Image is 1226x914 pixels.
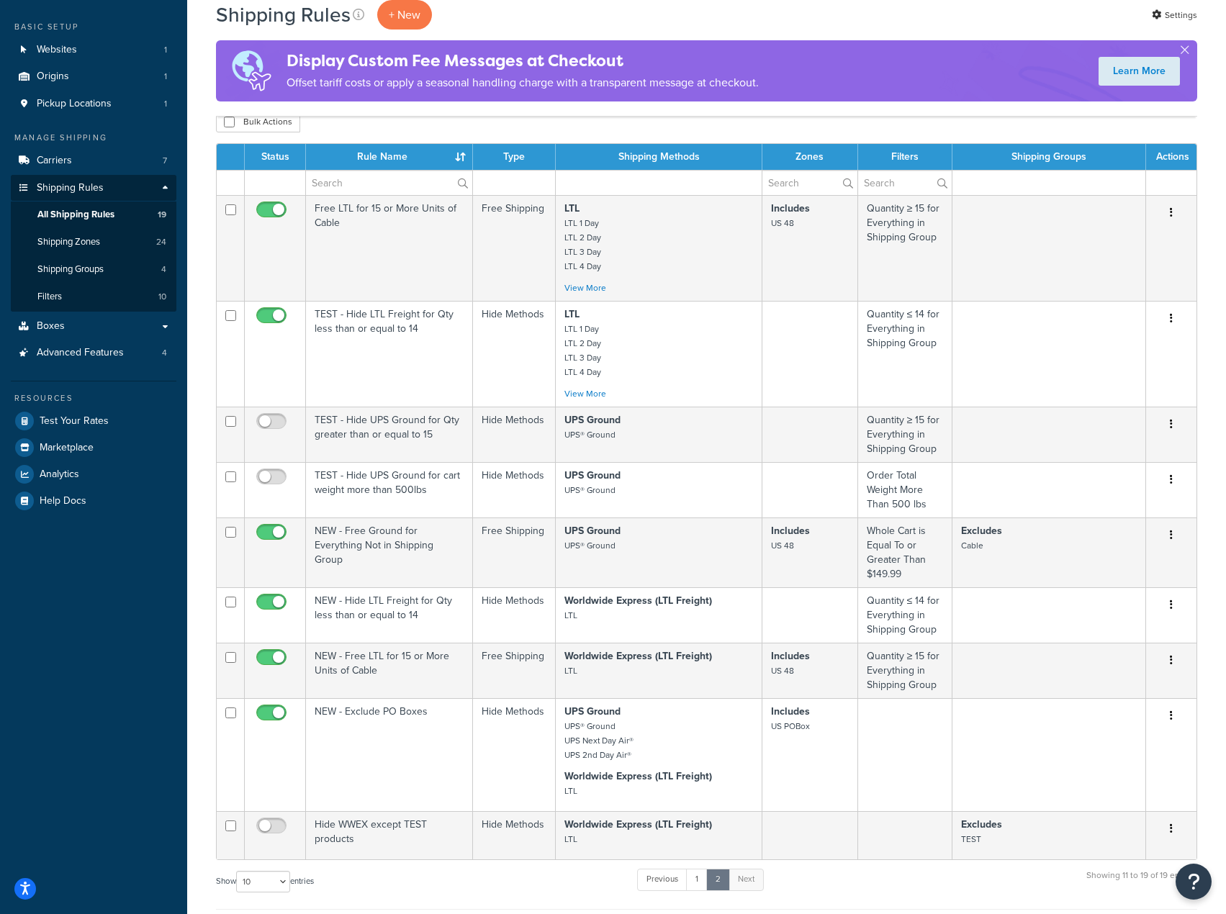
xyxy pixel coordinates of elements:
[564,307,580,322] strong: LTL
[37,263,104,276] span: Shipping Groups
[686,869,708,890] a: 1
[11,148,176,174] a: Carriers 7
[40,442,94,454] span: Marketplace
[564,322,601,379] small: LTL 1 Day LTL 2 Day LTL 3 Day LTL 4 Day
[11,256,176,283] a: Shipping Groups 4
[11,435,176,461] a: Marketplace
[11,175,176,312] li: Shipping Rules
[306,643,473,698] td: NEW - Free LTL for 15 or More Units of Cable
[11,488,176,514] a: Help Docs
[287,49,759,73] h4: Display Custom Fee Messages at Checkout
[306,462,473,517] td: TEST - Hide UPS Ground for cart weight more than 500lbs
[306,587,473,643] td: NEW - Hide LTL Freight for Qty less than or equal to 14
[564,539,616,552] small: UPS® Ground
[161,263,166,276] span: 4
[162,347,167,359] span: 4
[306,171,472,195] input: Search
[1146,144,1196,170] th: Actions
[306,811,473,859] td: Hide WWEX except TEST products
[771,539,794,552] small: US 48
[11,461,176,487] a: Analytics
[156,236,166,248] span: 24
[564,201,580,216] strong: LTL
[1176,864,1212,900] button: Open Resource Center
[40,495,86,507] span: Help Docs
[771,720,810,733] small: US POBox
[11,202,176,228] li: All Shipping Rules
[858,587,952,643] td: Quantity ≤ 14 for Everything in Shipping Group
[858,195,952,301] td: Quantity ≥ 15 for Everything in Shipping Group
[473,587,556,643] td: Hide Methods
[37,44,77,56] span: Websites
[564,217,601,273] small: LTL 1 Day LTL 2 Day LTL 3 Day LTL 4 Day
[11,148,176,174] li: Carriers
[216,871,314,892] label: Show entries
[11,229,176,255] a: Shipping Zones 24
[771,664,794,677] small: US 48
[1086,867,1197,898] div: Showing 11 to 19 of 19 entries
[11,21,176,33] div: Basic Setup
[564,784,577,797] small: LTL
[858,171,952,195] input: Search
[564,387,606,400] a: View More
[473,698,556,811] td: Hide Methods
[158,291,166,303] span: 10
[858,301,952,407] td: Quantity ≤ 14 for Everything in Shipping Group
[858,144,952,170] th: Filters
[163,155,167,167] span: 7
[564,609,577,622] small: LTL
[164,98,167,110] span: 1
[306,698,473,811] td: NEW - Exclude PO Boxes
[11,340,176,366] li: Advanced Features
[11,132,176,144] div: Manage Shipping
[306,301,473,407] td: TEST - Hide LTL Freight for Qty less than or equal to 14
[37,236,100,248] span: Shipping Zones
[564,769,712,784] strong: Worldwide Express (LTL Freight)
[306,407,473,462] td: TEST - Hide UPS Ground for Qty greater than or equal to 15
[11,37,176,63] li: Websites
[287,73,759,93] p: Offset tariff costs or apply a seasonal handling charge with a transparent message at checkout.
[236,871,290,892] select: Showentries
[762,144,857,170] th: Zones
[771,523,810,538] strong: Includes
[473,643,556,698] td: Free Shipping
[11,202,176,228] a: All Shipping Rules 19
[473,407,556,462] td: Hide Methods
[564,720,634,761] small: UPS® Ground UPS Next Day Air® UPS 2nd Day Air®
[771,201,810,216] strong: Includes
[564,817,712,832] strong: Worldwide Express (LTL Freight)
[306,517,473,587] td: NEW - Free Ground for Everything Not in Shipping Group
[11,91,176,117] a: Pickup Locations 1
[37,98,112,110] span: Pickup Locations
[564,523,621,538] strong: UPS Ground
[37,291,62,303] span: Filters
[729,869,764,890] a: Next
[858,517,952,587] td: Whole Cart is Equal To or Greater Than $149.99
[564,593,712,608] strong: Worldwide Express (LTL Freight)
[216,40,287,101] img: duties-banner-06bc72dcb5fe05cb3f9472aba00be2ae8eb53ab6f0d8bb03d382ba314ac3c341.png
[637,869,688,890] a: Previous
[771,648,810,664] strong: Includes
[11,313,176,340] li: Boxes
[40,415,109,427] span: Test Your Rates
[216,111,300,132] button: Bulk Actions
[706,869,730,890] a: 2
[771,217,794,230] small: US 48
[952,144,1146,170] th: Shipping Groups
[961,539,983,552] small: Cable
[216,1,351,29] h1: Shipping Rules
[11,340,176,366] a: Advanced Features 4
[11,284,176,310] a: Filters 10
[564,664,577,677] small: LTL
[164,71,167,83] span: 1
[11,408,176,434] a: Test Your Rates
[1099,57,1180,86] a: Learn More
[11,284,176,310] li: Filters
[858,407,952,462] td: Quantity ≥ 15 for Everything in Shipping Group
[961,833,981,846] small: TEST
[473,462,556,517] td: Hide Methods
[164,44,167,56] span: 1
